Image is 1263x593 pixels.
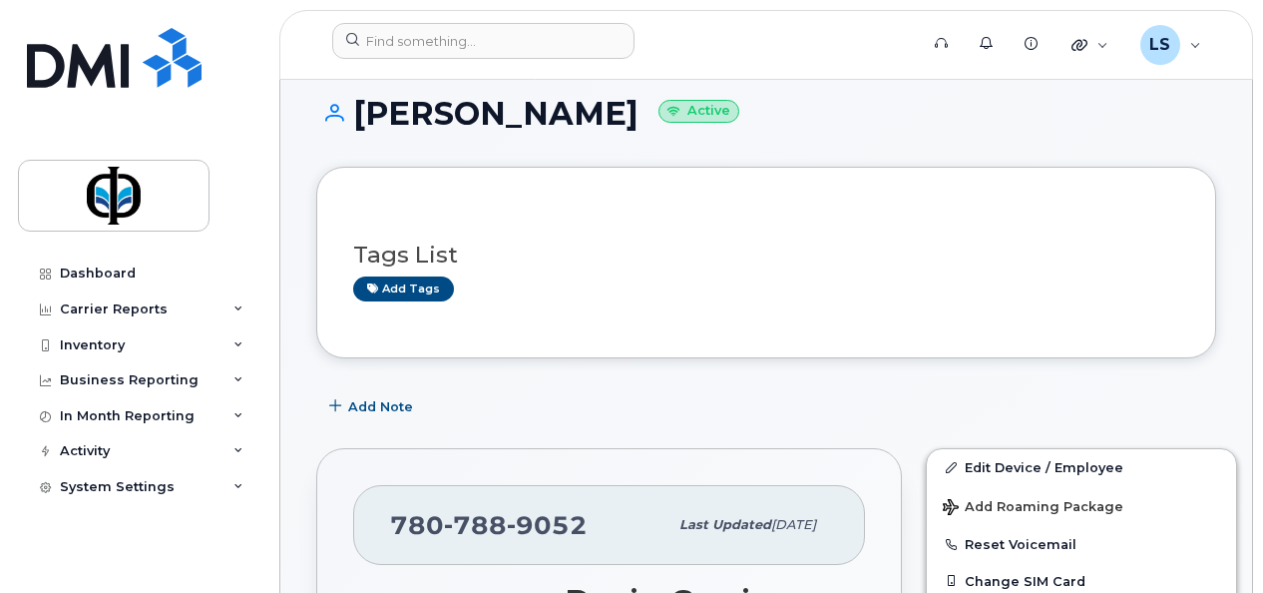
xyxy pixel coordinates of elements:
[1149,33,1170,57] span: LS
[390,510,588,540] span: 780
[771,517,816,532] span: [DATE]
[658,100,739,123] small: Active
[1126,25,1215,65] div: Luciann Sacrey
[332,23,634,59] input: Find something...
[444,510,507,540] span: 788
[348,397,413,416] span: Add Note
[927,485,1236,526] button: Add Roaming Package
[927,526,1236,562] button: Reset Voicemail
[679,517,771,532] span: Last updated
[316,388,430,424] button: Add Note
[507,510,588,540] span: 9052
[316,96,1216,131] h1: [PERSON_NAME]
[927,449,1236,485] a: Edit Device / Employee
[943,499,1123,518] span: Add Roaming Package
[353,243,1179,268] h3: Tags List
[353,277,454,301] a: Add tags
[1057,25,1122,65] div: Quicklinks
